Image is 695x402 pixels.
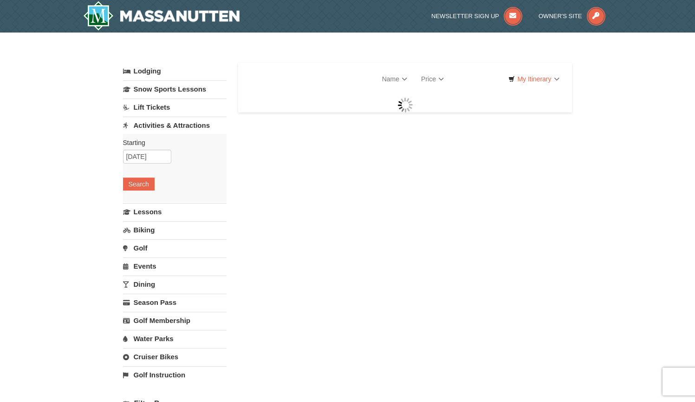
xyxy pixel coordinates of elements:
a: Golf Instruction [123,366,227,383]
a: Lessons [123,203,227,220]
a: Dining [123,276,227,293]
label: Starting [123,138,220,147]
a: Name [375,70,414,88]
a: Activities & Attractions [123,117,227,134]
a: Biking [123,221,227,238]
a: Snow Sports Lessons [123,80,227,98]
a: Lodging [123,63,227,79]
img: Massanutten Resort Logo [83,1,240,31]
img: wait gif [398,98,413,112]
a: Price [414,70,451,88]
a: Events [123,257,227,275]
span: Owner's Site [539,13,582,20]
a: Cruiser Bikes [123,348,227,365]
span: Newsletter Sign Up [431,13,499,20]
a: Golf Membership [123,312,227,329]
button: Search [123,178,155,191]
a: Newsletter Sign Up [431,13,522,20]
a: My Itinerary [502,72,565,86]
a: Season Pass [123,294,227,311]
a: Massanutten Resort [83,1,240,31]
a: Lift Tickets [123,99,227,116]
a: Water Parks [123,330,227,347]
a: Golf [123,239,227,257]
a: Owner's Site [539,13,605,20]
